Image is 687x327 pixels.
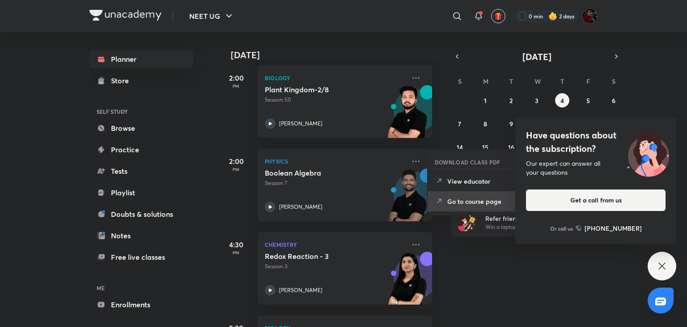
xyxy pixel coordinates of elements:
h6: [PHONE_NUMBER] [585,224,642,233]
button: September 2, 2025 [504,93,518,108]
p: Chemistry [265,239,405,250]
a: Enrollments [89,296,193,314]
p: Win a laptop, vouchers & more [485,223,595,231]
p: [PERSON_NAME] [279,120,322,128]
abbr: September 14, 2025 [457,143,463,151]
h5: 2:00 [218,156,254,167]
button: September 9, 2025 [504,116,518,131]
a: Doubts & solutions [89,205,193,223]
h5: 2:00 [218,73,254,83]
button: [DATE] [463,50,610,63]
p: Go to course page [447,197,509,206]
abbr: Wednesday [534,77,541,86]
button: September 15, 2025 [478,140,492,154]
abbr: September 7, 2025 [458,120,461,128]
abbr: Saturday [612,77,615,86]
p: Biology [265,73,405,83]
p: PM [218,83,254,89]
a: Free live classes [89,248,193,266]
abbr: Monday [483,77,488,86]
button: NEET UG [184,7,240,25]
p: Session 7 [265,179,405,187]
img: unacademy [383,168,432,230]
p: [PERSON_NAME] [279,286,322,294]
a: [PHONE_NUMBER] [576,224,642,233]
a: Store [89,72,193,90]
img: Company Logo [89,10,161,21]
a: Tests [89,162,193,180]
a: Browse [89,119,193,137]
button: September 6, 2025 [606,93,621,108]
abbr: September 1, 2025 [484,96,487,105]
span: [DATE] [522,51,551,63]
h5: 4:30 [218,239,254,250]
abbr: Friday [586,77,590,86]
a: Playlist [89,184,193,202]
p: View educator [447,176,509,186]
p: Or call us [550,224,573,232]
h5: Redox Reaction - 3 [265,252,376,261]
button: September 16, 2025 [504,140,518,154]
button: September 3, 2025 [530,93,544,108]
p: [PERSON_NAME] [279,203,322,211]
img: unacademy [383,85,432,147]
h6: DOWNLOAD CLASS PDF [435,158,500,166]
h5: Boolean Algebra [265,168,376,177]
button: September 11, 2025 [555,116,569,131]
img: 🥰kashish🥰 Johari [582,9,598,24]
div: Our expert can answer all your questions [526,159,666,177]
div: Store [111,75,134,86]
button: September 5, 2025 [581,93,595,108]
a: Planner [89,50,193,68]
button: September 1, 2025 [478,93,492,108]
img: unacademy [383,252,432,314]
button: September 4, 2025 [555,93,569,108]
a: Company Logo [89,10,161,23]
button: September 13, 2025 [606,116,621,131]
abbr: September 8, 2025 [483,120,487,128]
abbr: September 5, 2025 [586,96,590,105]
abbr: Thursday [560,77,564,86]
abbr: Tuesday [509,77,513,86]
abbr: September 9, 2025 [509,120,513,128]
abbr: Sunday [458,77,462,86]
button: September 8, 2025 [478,116,492,131]
p: PM [218,250,254,255]
p: Session 3 [265,262,405,271]
button: September 10, 2025 [530,116,544,131]
img: ttu_illustration_new.svg [620,129,676,177]
img: avatar [494,12,502,20]
img: streak [548,12,557,21]
button: September 12, 2025 [581,116,595,131]
p: Session 50 [265,96,405,104]
h4: Have questions about the subscription? [526,129,666,155]
h4: [DATE] [231,50,441,60]
abbr: September 4, 2025 [560,96,564,105]
button: avatar [491,9,505,23]
p: Physics [265,156,405,167]
img: referral [458,213,476,231]
h5: Plant Kingdom-2/8 [265,85,376,94]
p: PM [218,167,254,172]
h6: Refer friends [485,214,595,223]
button: September 7, 2025 [453,116,467,131]
button: Get a call from us [526,189,666,211]
abbr: September 15, 2025 [482,143,488,151]
abbr: September 3, 2025 [535,96,539,105]
a: Notes [89,227,193,245]
abbr: September 16, 2025 [508,143,514,151]
a: Practice [89,141,193,159]
h6: SELF STUDY [89,104,193,119]
h6: ME [89,280,193,296]
button: September 14, 2025 [453,140,467,154]
abbr: September 6, 2025 [612,96,615,105]
abbr: September 2, 2025 [509,96,513,105]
